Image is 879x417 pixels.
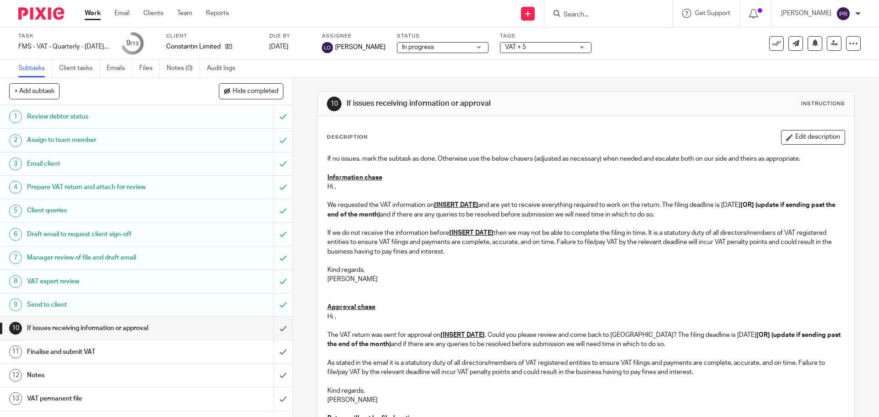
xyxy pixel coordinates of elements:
div: 11 [9,346,22,358]
div: 1 [9,110,22,123]
span: [PERSON_NAME] [335,43,385,52]
span: Hide completed [233,88,278,95]
p: Kind regards, [327,265,844,275]
span: VAT + 5 [505,44,526,50]
label: Status [397,32,488,40]
div: FMS - VAT - Quarterly - June - August, 2025 [18,42,110,51]
label: Assignee [322,32,385,40]
h1: Send to client [27,298,185,312]
div: 6 [9,228,22,241]
h1: Manager review of file and draft email [27,251,185,265]
a: Work [85,9,101,18]
span: [DATE] [269,43,288,50]
div: 7 [9,251,22,264]
div: 3 [9,157,22,170]
a: Reports [206,9,229,18]
div: 8 [9,275,22,288]
label: Due by [269,32,310,40]
p: Hi , [327,312,844,321]
label: Task [18,32,110,40]
h1: Prepare VAT return and attach for review [27,180,185,194]
h1: Review debtor status [27,110,185,124]
p: Description [327,134,368,141]
div: 9 [9,298,22,311]
a: Team [177,9,192,18]
img: svg%3E [836,6,851,21]
p: The VAT return was sent for approval on . Could you please review and come back to [GEOGRAPHIC_DA... [327,330,844,349]
a: Files [139,60,160,77]
div: Instructions [801,100,845,108]
h1: Assign to team member [27,133,185,147]
a: Notes (0) [167,60,200,77]
div: 12 [9,369,22,382]
h1: Notes [27,368,185,382]
p: [PERSON_NAME] [327,275,844,284]
a: Client tasks [59,60,100,77]
img: Pixie [18,7,64,20]
p: [PERSON_NAME] [327,395,844,405]
img: svg%3E [322,42,333,53]
h1: Email client [27,157,185,171]
u: Information chase [327,174,382,181]
a: Subtasks [18,60,52,77]
span: In progress [402,44,434,50]
p: As stated in the email it is a statutory duty of all directors/members of VAT registered entities... [327,358,844,377]
small: /13 [130,41,139,46]
button: Hide completed [219,83,283,99]
strong: [OR] (update if sending past the end of the month) [327,202,837,217]
u: [INSERT DATE] [449,230,494,236]
p: If no issues, mark the subtask as done. Otherwise use the below chasers (adjusted as necessary) w... [327,154,844,163]
p: We requested the VAT information on and are yet to receive everything required to work on the ret... [327,200,844,219]
div: 13 [9,392,22,405]
p: Kind regards, [327,386,844,395]
p: Hi , [327,182,844,191]
h1: If issues receiving information or approval [347,99,606,108]
span: Get Support [695,10,730,16]
u: Approval chase [327,304,375,310]
h1: VAT permanent file [27,392,185,406]
u: [INSERT DATE] [434,202,478,208]
button: + Add subtask [9,83,60,99]
div: 4 [9,181,22,194]
a: Email [114,9,130,18]
button: Edit description [781,130,845,145]
label: Client [166,32,258,40]
p: [PERSON_NAME] [781,9,831,18]
div: 2 [9,134,22,147]
h1: Client queries [27,204,185,217]
div: 10 [327,97,342,111]
a: Emails [107,60,132,77]
label: Tags [500,32,591,40]
input: Search [563,11,645,19]
h1: Draft email to request client sign-off [27,227,185,241]
div: FMS - VAT - Quarterly - [DATE] - [DATE] [18,42,110,51]
a: Audit logs [207,60,242,77]
h1: VAT expert review [27,275,185,288]
div: 5 [9,205,22,217]
p: If we do not receive the information before then we may not be able to complete the filing in tim... [327,228,844,256]
h1: Finalise and submit VAT [27,345,185,359]
a: Clients [143,9,163,18]
div: 10 [9,322,22,335]
h1: If issues receiving information or approval [27,321,185,335]
p: Constantin Limited [166,42,221,51]
u: [INSERT DATE] [440,332,485,338]
div: 9 [126,38,139,49]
